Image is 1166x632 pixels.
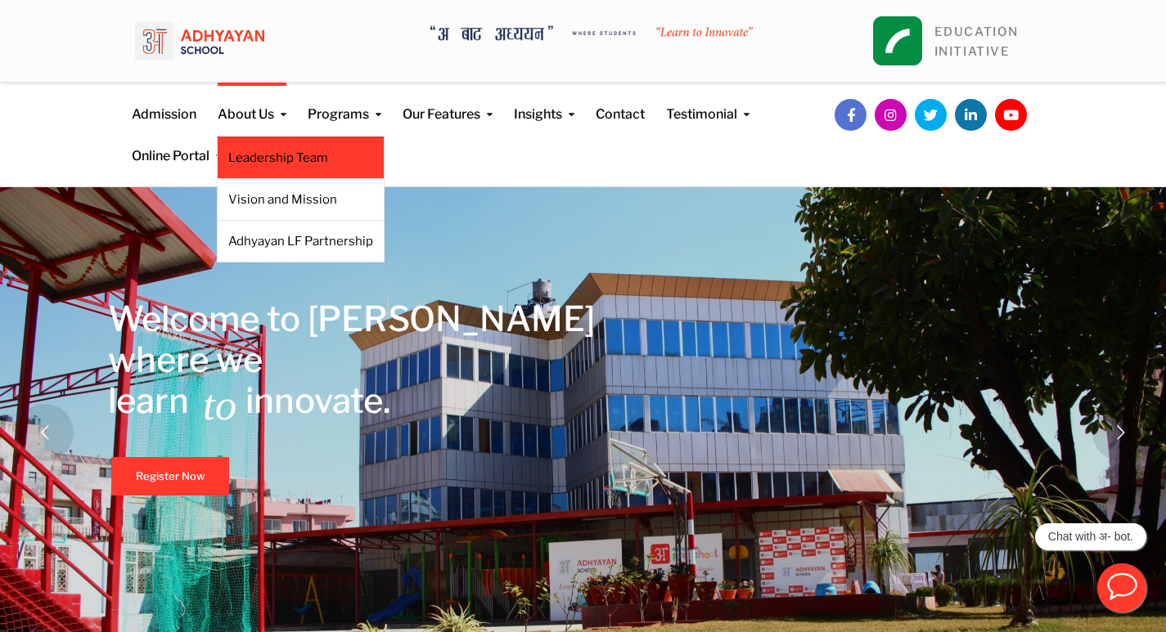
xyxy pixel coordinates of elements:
a: Leadership Team [228,149,373,167]
a: Insights [514,83,574,124]
a: Admission [132,83,196,124]
a: Vision and Mission [228,190,373,208]
a: EDUCATIONINITIATIVE [934,25,1019,59]
a: About Us [218,83,286,124]
a: Register Now [111,457,229,495]
rs-layer: innovate. [245,380,390,421]
img: logo [135,12,264,69]
a: Online Portal [132,124,222,166]
img: square_leapfrog [873,16,922,65]
rs-layer: to [203,384,236,425]
a: Contact [596,83,645,124]
rs-layer: Welcome to [PERSON_NAME] where we learn [108,298,595,421]
a: Our Features [403,83,493,124]
p: Chat with अ- bot. [1048,530,1133,544]
a: Adhyayan LF Partnership [228,232,373,250]
img: A Bata Adhyayan where students learn to Innovate [430,25,753,40]
a: Testimonial [666,83,750,124]
a: Programs [308,83,381,124]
